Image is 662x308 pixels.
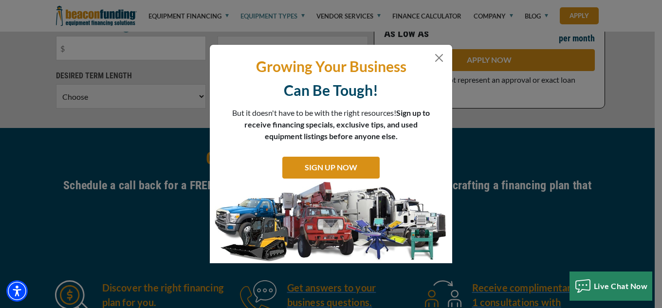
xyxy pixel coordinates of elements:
button: Close [433,52,445,64]
p: Growing Your Business [217,57,445,76]
div: Accessibility Menu [6,280,28,302]
img: subscribe-modal.jpg [210,181,452,264]
span: Sign up to receive financing specials, exclusive tips, and used equipment listings before anyone ... [244,108,430,141]
button: Live Chat Now [570,272,653,301]
p: Can Be Tough! [217,81,445,100]
p: But it doesn't have to be with the right resources! [232,107,430,142]
a: SIGN UP NOW [282,157,380,179]
span: Live Chat Now [594,281,648,290]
